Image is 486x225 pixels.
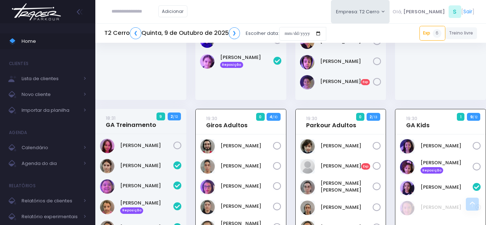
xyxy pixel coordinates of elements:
[463,8,472,15] a: Sair
[200,180,215,194] img: Gabriella Gomes de Melo
[421,184,473,191] a: [PERSON_NAME]
[403,8,445,15] span: [PERSON_NAME]
[406,115,430,129] a: 19:30GA Kids
[221,203,273,210] a: [PERSON_NAME]
[100,159,114,173] img: AMANDA PARRINI
[106,115,115,121] small: 18:31
[100,179,114,194] img: Gabriela Nakabayashi Ferreira
[361,79,370,86] span: Exp
[22,106,79,115] span: Importar da planilha
[300,55,314,69] img: Noah smocowisk
[300,139,315,153] img: Alice simarelli
[372,115,377,119] small: / 13
[220,62,243,68] span: Reposição
[104,27,240,39] h5: T2 Cerro Quinta, 9 de Outubro de 2025
[220,54,273,68] a: [PERSON_NAME] Reposição
[470,114,473,120] strong: 9
[22,212,79,221] span: Relatório experimentais
[457,113,464,121] span: 1
[320,78,373,85] a: [PERSON_NAME]Exp
[272,115,277,119] small: / 10
[200,159,215,174] img: Eric Torres Santos
[306,115,317,122] small: 19:30
[120,162,173,169] a: [PERSON_NAME]
[300,75,314,89] img: lucas raphael sanches
[106,114,156,129] a: 18:31GA Treinamento
[130,27,141,39] a: ❮
[321,204,373,211] a: [PERSON_NAME]
[269,114,272,120] strong: 4
[400,201,414,215] img: Evelyn Carvalho
[390,4,477,20] div: [ ]
[206,115,247,129] a: 19:30Giros Adultos
[406,115,417,122] small: 19:30
[256,113,265,121] span: 0
[22,196,79,206] span: Relatórios de clientes
[120,199,173,214] a: [PERSON_NAME] Reposição
[321,180,373,194] a: [PERSON_NAME] [PERSON_NAME]
[200,200,215,214] img: Guilherme Sato
[120,142,173,149] a: [PERSON_NAME]
[400,181,414,195] img: Manuela Carrascosa Vasco Gouveia
[120,207,143,214] span: Reposição
[321,162,373,170] a: [PERSON_NAME]Exp
[9,56,28,71] h4: Clientes
[104,25,326,42] div: Escolher data:
[300,180,315,194] img: Ana Luiza Puglia
[200,54,214,69] img: Nina Barros Sene
[200,139,215,153] img: Bruno Milan Perfetto
[120,182,173,189] a: [PERSON_NAME]
[22,74,79,83] span: Lista de clientes
[9,179,36,193] h4: Relatórios
[206,115,217,122] small: 19:30
[22,159,79,168] span: Agenda do dia
[100,139,114,153] img: Ana Clara Dotta
[419,26,445,40] a: Exp6
[449,5,461,18] span: S
[421,159,473,174] a: [PERSON_NAME] Reposição
[433,29,441,38] span: 6
[421,204,476,211] a: [PERSON_NAME]
[22,143,79,152] span: Calendário
[421,167,444,174] span: Reposição
[300,201,315,215] img: Bruno Hashimoto
[400,160,414,174] img: Manuela Marqui Medeiros Gomes
[22,90,79,99] span: Novo cliente
[473,115,477,119] small: / 12
[445,27,477,39] a: Treino livre
[400,139,414,153] img: Laura meirelles de almeida
[221,162,273,170] a: [PERSON_NAME]
[392,8,402,15] span: Olá,
[100,200,114,214] img: Giovanna Ribeiro Romano Intatilo
[300,159,315,174] img: Amanda Borges dos santos
[421,142,473,150] a: [PERSON_NAME]
[306,115,356,129] a: 19:30Parkour Adultos
[171,114,173,119] strong: 2
[229,27,240,39] a: ❯
[173,115,178,119] small: / 12
[361,163,371,170] span: Exp
[156,112,165,120] span: 9
[158,5,188,17] a: Adicionar
[356,113,365,121] span: 0
[320,58,373,65] a: [PERSON_NAME]
[369,114,372,120] strong: 2
[221,183,273,190] a: [PERSON_NAME]
[321,142,373,150] a: [PERSON_NAME]
[9,125,27,140] h4: Agenda
[22,37,86,46] span: Home
[221,142,273,150] a: [PERSON_NAME]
